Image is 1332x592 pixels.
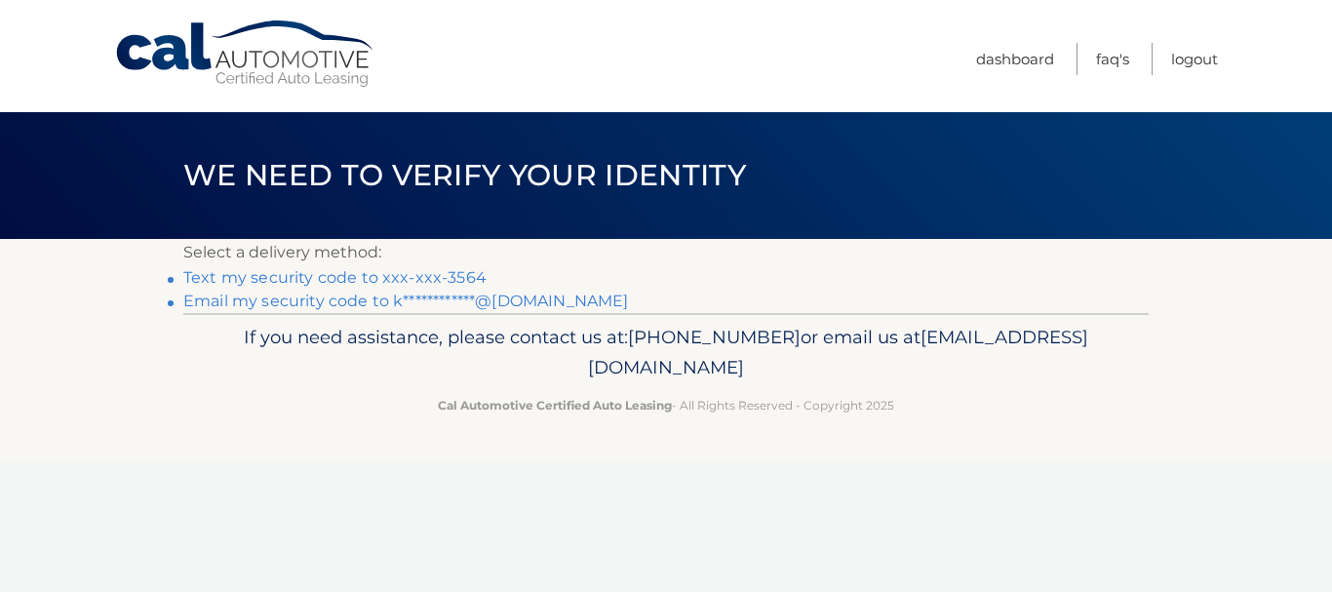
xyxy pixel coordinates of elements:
a: Text my security code to xxx-xxx-3564 [183,268,487,287]
span: We need to verify your identity [183,157,746,193]
a: Cal Automotive [114,20,377,89]
p: Select a delivery method: [183,239,1149,266]
a: Logout [1171,43,1218,75]
span: [PHONE_NUMBER] [628,326,801,348]
a: FAQ's [1096,43,1129,75]
p: If you need assistance, please contact us at: or email us at [196,322,1136,384]
a: Dashboard [976,43,1054,75]
strong: Cal Automotive Certified Auto Leasing [438,398,672,413]
p: - All Rights Reserved - Copyright 2025 [196,395,1136,415]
